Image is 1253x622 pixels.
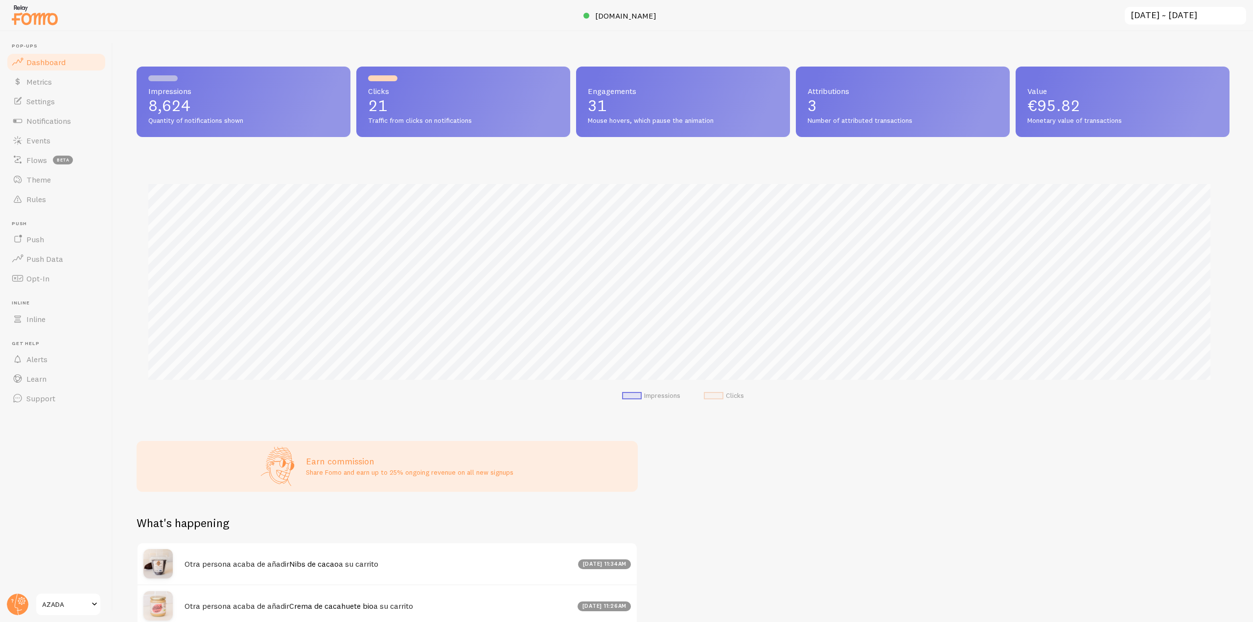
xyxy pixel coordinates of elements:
[26,155,47,165] span: Flows
[148,98,339,114] p: 8,624
[26,393,55,403] span: Support
[185,559,572,569] h4: Otra persona acaba de añadir a su carrito
[26,254,63,264] span: Push Data
[306,467,513,477] p: Share Fomo and earn up to 25% ongoing revenue on all new signups
[289,601,373,611] a: Crema de cacahuete bio
[6,72,107,92] a: Metrics
[588,87,778,95] span: Engagements
[808,98,998,114] p: 3
[148,87,339,95] span: Impressions
[6,150,107,170] a: Flows beta
[808,116,998,125] span: Number of attributed transactions
[26,274,49,283] span: Opt-In
[6,131,107,150] a: Events
[26,57,66,67] span: Dashboard
[368,87,558,95] span: Clicks
[306,456,513,467] h3: Earn commission
[6,230,107,249] a: Push
[6,249,107,269] a: Push Data
[185,601,572,611] h4: Otra persona acaba de añadir a su carrito
[6,92,107,111] a: Settings
[42,599,89,610] span: AZADA
[26,314,46,324] span: Inline
[1027,96,1080,115] span: €95.82
[588,98,778,114] p: 31
[12,341,107,347] span: Get Help
[6,111,107,131] a: Notifications
[26,77,52,87] span: Metrics
[26,175,51,184] span: Theme
[26,234,44,244] span: Push
[26,374,46,384] span: Learn
[578,559,631,569] div: [DATE] 11:34am
[6,309,107,329] a: Inline
[368,98,558,114] p: 21
[622,392,680,400] li: Impressions
[6,170,107,189] a: Theme
[6,349,107,369] a: Alerts
[6,52,107,72] a: Dashboard
[10,2,59,27] img: fomo-relay-logo-orange.svg
[26,116,71,126] span: Notifications
[26,354,47,364] span: Alerts
[588,116,778,125] span: Mouse hovers, which pause the animation
[26,194,46,204] span: Rules
[35,593,101,616] a: AZADA
[289,559,339,569] a: Nibs de cacao
[12,43,107,49] span: Pop-ups
[26,136,50,145] span: Events
[12,300,107,306] span: Inline
[137,515,229,530] h2: What's happening
[368,116,558,125] span: Traffic from clicks on notifications
[6,189,107,209] a: Rules
[6,269,107,288] a: Opt-In
[704,392,744,400] li: Clicks
[1027,87,1218,95] span: Value
[12,221,107,227] span: Push
[53,156,73,164] span: beta
[26,96,55,106] span: Settings
[6,389,107,408] a: Support
[578,601,631,611] div: [DATE] 11:26am
[6,369,107,389] a: Learn
[148,116,339,125] span: Quantity of notifications shown
[1027,116,1218,125] span: Monetary value of transactions
[808,87,998,95] span: Attributions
